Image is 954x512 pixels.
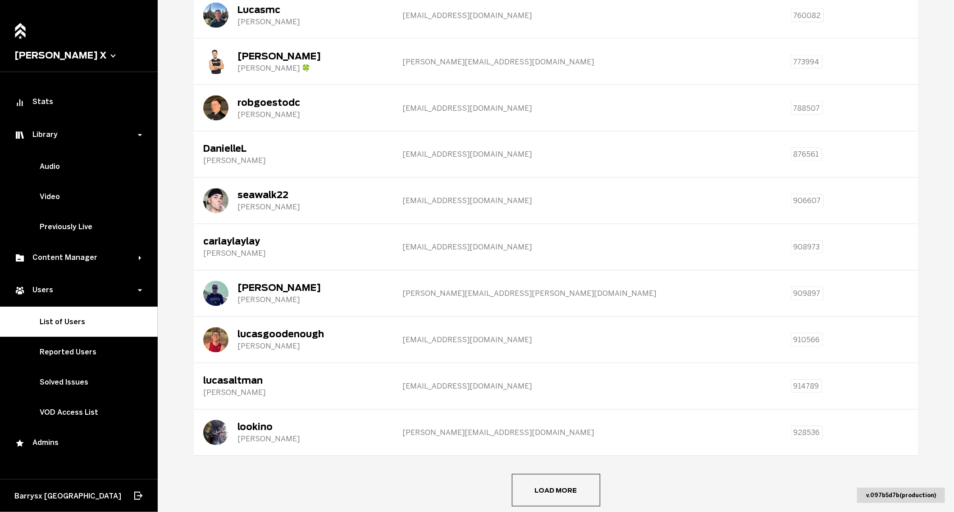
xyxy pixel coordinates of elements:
[14,438,143,449] div: Admins
[194,363,918,410] tr: lucasaltman[PERSON_NAME][EMAIL_ADDRESS][DOMAIN_NAME]914789
[794,58,820,66] span: 773994
[794,150,819,159] span: 876561
[794,382,819,391] span: 914789
[14,97,143,108] div: Stats
[237,342,324,351] div: [PERSON_NAME]
[237,296,321,304] div: [PERSON_NAME]
[194,131,918,178] tr: DanielleL[PERSON_NAME][EMAIL_ADDRESS][DOMAIN_NAME]876561
[402,290,656,298] span: [PERSON_NAME][EMAIL_ADDRESS][PERSON_NAME][DOMAIN_NAME]
[402,197,532,205] span: [EMAIL_ADDRESS][DOMAIN_NAME]
[128,486,148,506] button: Log out
[402,11,532,20] span: [EMAIL_ADDRESS][DOMAIN_NAME]
[237,64,321,72] div: [PERSON_NAME] 🍀
[203,188,228,213] img: seawalk22
[237,283,321,294] div: [PERSON_NAME]
[14,253,139,263] div: Content Manager
[794,104,820,113] span: 788507
[194,410,918,456] tr: lookinolookino[PERSON_NAME][PERSON_NAME][EMAIL_ADDRESS][DOMAIN_NAME]928536
[402,382,532,391] span: [EMAIL_ADDRESS][DOMAIN_NAME]
[194,317,918,363] tr: lucasgoodenoughlucasgoodenough[PERSON_NAME][EMAIL_ADDRESS][DOMAIN_NAME]910566
[794,197,821,205] span: 906607
[237,190,300,201] div: seawalk22
[794,336,820,344] span: 910566
[237,5,300,15] div: Lucasmc
[203,420,228,445] img: lookino
[402,58,594,66] span: [PERSON_NAME][EMAIL_ADDRESS][DOMAIN_NAME]
[794,11,821,20] span: 760082
[203,281,228,306] img: Lucas
[14,285,139,296] div: Users
[237,422,300,433] div: lookino
[402,104,532,113] span: [EMAIL_ADDRESS][DOMAIN_NAME]
[237,203,300,212] div: [PERSON_NAME]
[12,18,28,37] a: Home
[402,243,532,252] span: [EMAIL_ADDRESS][DOMAIN_NAME]
[14,130,139,140] div: Library
[237,110,300,119] div: [PERSON_NAME]
[14,492,121,500] span: Barrysx [GEOGRAPHIC_DATA]
[203,249,265,258] div: [PERSON_NAME]
[203,157,265,165] div: [PERSON_NAME]
[237,51,321,62] div: [PERSON_NAME]
[794,429,820,437] span: 928536
[194,85,918,131] tr: robgoestodcrobgoestodc[PERSON_NAME][EMAIL_ADDRESS][DOMAIN_NAME]788507
[857,488,945,503] div: v. 097b5d7b ( production )
[237,18,300,26] div: [PERSON_NAME]
[203,236,265,247] div: carlaylaylay
[402,429,594,437] span: [PERSON_NAME][EMAIL_ADDRESS][DOMAIN_NAME]
[203,144,265,154] div: DanielleL
[402,150,532,159] span: [EMAIL_ADDRESS][DOMAIN_NAME]
[237,435,300,444] div: [PERSON_NAME]
[194,178,918,224] tr: seawalk22seawalk22[PERSON_NAME][EMAIL_ADDRESS][DOMAIN_NAME]906607
[194,224,918,271] tr: carlaylaylay[PERSON_NAME][EMAIL_ADDRESS][DOMAIN_NAME]908973
[194,271,918,317] tr: Lucas[PERSON_NAME][PERSON_NAME][PERSON_NAME][EMAIL_ADDRESS][PERSON_NAME][DOMAIN_NAME]909897
[203,327,228,353] img: lucasgoodenough
[194,39,918,85] tr: shanelucas[PERSON_NAME][PERSON_NAME] 🍀[PERSON_NAME][EMAIL_ADDRESS][DOMAIN_NAME]773994
[203,376,265,386] div: lucasaltman
[203,49,228,74] img: shanelucas
[203,389,265,397] div: [PERSON_NAME]
[794,290,821,298] span: 909897
[237,97,300,108] div: robgoestodc
[794,243,820,252] span: 908973
[203,95,228,121] img: robgoestodc
[402,336,532,344] span: [EMAIL_ADDRESS][DOMAIN_NAME]
[14,50,143,61] button: [PERSON_NAME] X
[203,3,228,28] img: Lucasmc
[237,329,324,340] div: lucasgoodenough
